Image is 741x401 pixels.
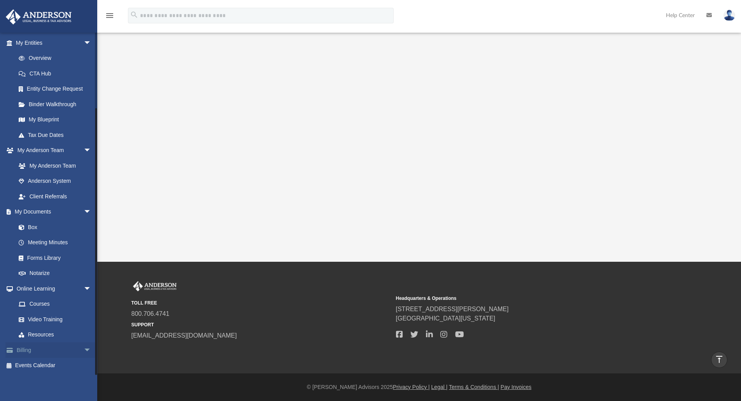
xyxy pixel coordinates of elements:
a: Box [11,219,95,235]
i: search [130,11,138,19]
a: CTA Hub [11,66,103,81]
span: arrow_drop_down [84,204,99,220]
a: Client Referrals [11,189,99,204]
a: Meeting Minutes [11,235,99,250]
i: menu [105,11,114,20]
a: [GEOGRAPHIC_DATA][US_STATE] [396,315,496,322]
a: [EMAIL_ADDRESS][DOMAIN_NAME] [131,332,237,339]
span: arrow_drop_down [84,342,99,358]
div: © [PERSON_NAME] Advisors 2025 [97,383,741,391]
a: My Anderson Team [11,158,95,173]
a: Courses [11,296,99,312]
a: Legal | [431,384,448,390]
small: SUPPORT [131,321,391,328]
a: Binder Walkthrough [11,96,103,112]
a: My Blueprint [11,112,99,128]
a: Privacy Policy | [393,384,430,390]
a: Anderson System [11,173,99,189]
a: vertical_align_top [711,352,727,368]
a: Terms & Conditions | [449,384,499,390]
a: Entity Change Request [11,81,103,97]
a: Events Calendar [5,358,103,373]
img: Anderson Advisors Platinum Portal [131,281,178,291]
span: arrow_drop_down [84,143,99,159]
a: 800.706.4741 [131,310,170,317]
a: menu [105,15,114,20]
a: [STREET_ADDRESS][PERSON_NAME] [396,306,509,312]
a: Resources [11,327,99,343]
a: Video Training [11,312,95,327]
i: vertical_align_top [715,355,724,364]
a: Forms Library [11,250,95,266]
img: Anderson Advisors Platinum Portal [4,9,74,25]
a: Tax Due Dates [11,127,103,143]
img: User Pic [723,10,735,21]
small: Headquarters & Operations [396,295,655,302]
a: Pay Invoices [501,384,531,390]
span: arrow_drop_down [84,35,99,51]
a: My Anderson Teamarrow_drop_down [5,143,99,158]
a: Overview [11,51,103,66]
a: My Documentsarrow_drop_down [5,204,99,220]
a: My Entitiesarrow_drop_down [5,35,103,51]
span: arrow_drop_down [84,281,99,297]
a: Billingarrow_drop_down [5,342,103,358]
a: Online Learningarrow_drop_down [5,281,99,296]
a: Notarize [11,266,99,281]
small: TOLL FREE [131,299,391,306]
